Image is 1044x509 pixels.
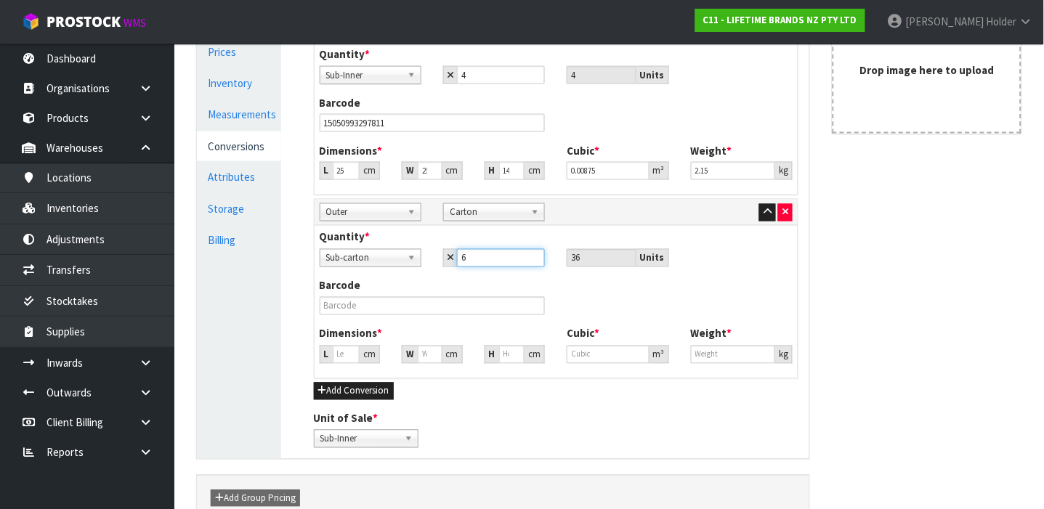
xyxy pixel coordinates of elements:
div: cm [525,346,545,364]
input: Height [499,162,525,180]
label: Barcode [320,95,361,110]
div: kg [775,346,793,364]
div: cm [360,162,380,180]
strong: H [489,349,495,361]
input: Unit Qty [567,66,636,84]
input: Width [418,162,442,180]
span: Outer [326,204,402,221]
a: Storage [197,195,281,224]
a: Attributes [197,163,281,192]
span: Sub-Inner [326,67,402,84]
span: Sub-carton [326,250,402,267]
input: Barcode [320,297,546,315]
span: Holder [987,15,1017,28]
label: Cubic [567,326,599,341]
a: Conversions [197,131,281,161]
span: Sub-Inner [320,431,399,448]
strong: L [324,165,329,177]
input: Barcode [320,114,546,132]
a: Measurements [197,99,281,129]
strong: Units [640,252,665,264]
strong: C11 - LIFETIME BRANDS NZ PTY LTD [703,14,857,26]
label: Dimensions [320,143,383,158]
a: C11 - LIFETIME BRANDS NZ PTY LTD [695,9,865,32]
div: m³ [650,346,669,364]
button: Add Conversion [314,383,394,400]
input: Cubic [567,346,649,364]
input: Unit Qty [567,249,636,267]
label: Dimensions [320,326,383,341]
label: Quantity [320,46,371,62]
strong: Drop image here to upload [860,63,995,77]
input: Length [333,162,360,180]
div: cm [360,346,380,364]
div: kg [775,162,793,180]
div: cm [442,346,463,364]
input: Width [418,346,442,364]
a: Inventory [197,68,281,98]
small: WMS [124,16,146,30]
input: Length [333,346,360,364]
input: Child Qty [457,249,545,267]
strong: Units [640,69,665,81]
label: Weight [691,143,732,158]
label: Unit of Sale [314,411,379,426]
div: cm [525,162,545,180]
label: Quantity [320,229,371,245]
span: ProStock [46,12,121,31]
label: Barcode [320,278,361,293]
input: Weight [691,162,775,180]
div: cm [442,162,463,180]
strong: W [406,165,414,177]
label: Cubic [567,143,599,158]
input: Weight [691,346,775,364]
button: Add Group Pricing [211,490,300,508]
input: Child Qty [457,66,545,84]
a: Prices [197,37,281,67]
img: cube-alt.png [22,12,40,30]
strong: W [406,349,414,361]
label: Weight [691,326,732,341]
div: m³ [650,162,669,180]
strong: H [489,165,495,177]
input: Height [499,346,525,364]
span: [PERSON_NAME] [906,15,984,28]
strong: L [324,349,329,361]
span: Carton [450,204,525,221]
a: Billing [197,226,281,256]
input: Cubic [567,162,649,180]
